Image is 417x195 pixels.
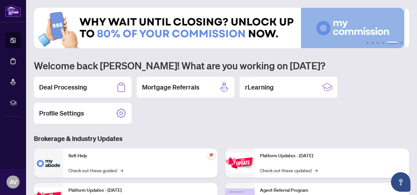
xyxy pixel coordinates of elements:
[382,42,384,44] button: 4
[207,151,215,159] span: pushpin
[39,83,87,92] h2: Deal Processing
[9,177,17,187] span: AV
[314,167,318,174] span: →
[377,42,379,44] button: 3
[142,83,199,92] h2: Mortgage Referrals
[39,109,84,118] h2: Profile Settings
[400,42,403,44] button: 6
[391,172,410,192] button: Open asap
[68,187,212,194] p: Platform Updates - [DATE]
[34,59,409,72] h1: Welcome back [PERSON_NAME]! What are you working on [DATE]?
[34,134,409,143] h3: Brokerage & Industry Updates
[245,83,274,92] h2: rLearning
[387,42,397,44] button: 5
[225,153,255,173] img: Platform Updates - June 23, 2025
[68,167,123,174] a: Check out these guides!→
[260,152,404,160] p: Platform Updates - [DATE]
[34,8,404,48] img: Slide 4
[120,167,123,174] span: →
[260,187,404,194] p: Agent Referral Program
[260,167,318,174] a: Check out these updates!→
[371,42,374,44] button: 2
[68,152,212,160] p: Self-Help
[366,42,369,44] button: 1
[5,5,21,17] img: logo
[34,148,63,178] img: Self-Help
